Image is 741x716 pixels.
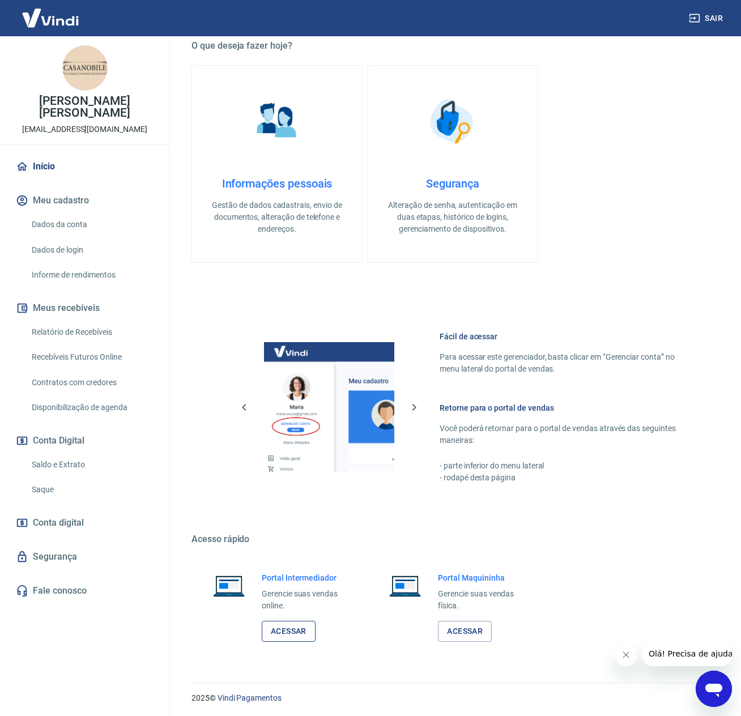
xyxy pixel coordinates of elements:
a: Conta digital [14,510,156,535]
img: Segurança [424,93,481,150]
p: [PERSON_NAME] [PERSON_NAME] [9,95,160,119]
a: Vindi Pagamentos [218,693,282,702]
a: Disponibilização de agenda [27,396,156,419]
p: [EMAIL_ADDRESS][DOMAIN_NAME] [22,123,147,135]
span: Conta digital [33,515,84,531]
a: Informações pessoaisInformações pessoaisGestão de dados cadastrais, envio de documentos, alteraçã... [191,65,363,263]
a: Dados de login [27,238,156,262]
p: Gestão de dados cadastrais, envio de documentos, alteração de telefone e endereços. [210,199,344,235]
img: Imagem da dashboard mostrando o botão de gerenciar conta na sidebar no lado esquerdo [264,342,394,472]
a: Segurança [14,544,156,569]
a: SegurançaSegurançaAlteração de senha, autenticação em duas etapas, histórico de logins, gerenciam... [367,65,538,263]
span: Olá! Precisa de ajuda? [7,8,95,17]
a: Fale conosco [14,578,156,603]
p: Você poderá retornar para o portal de vendas através das seguintes maneiras: [440,423,687,446]
img: Imagem de um notebook aberto [205,572,253,599]
img: db37cb38-2ef1-48e9-9050-3ec37be15bf7.jpeg [62,45,108,91]
p: - parte inferior do menu lateral [440,460,687,472]
img: Imagem de um notebook aberto [381,572,429,599]
h5: Acesso rápido [191,534,714,545]
button: Conta Digital [14,428,156,453]
a: Relatório de Recebíveis [27,321,156,344]
h5: O que deseja fazer hoje? [191,40,714,52]
a: Recebíveis Futuros Online [27,346,156,369]
a: Saldo e Extrato [27,453,156,476]
iframe: Mensagem da empresa [642,641,732,666]
a: Saque [27,478,156,501]
a: Informe de rendimentos [27,263,156,287]
button: Meus recebíveis [14,296,156,321]
p: Gerencie suas vendas online. [262,588,347,612]
img: Vindi [14,1,87,35]
h4: Informações pessoais [210,177,344,190]
a: Contratos com credores [27,371,156,394]
h6: Fácil de acessar [440,331,687,342]
h6: Portal Intermediador [262,572,347,583]
button: Meu cadastro [14,188,156,213]
img: Informações pessoais [249,93,305,150]
button: Sair [687,8,727,29]
iframe: Fechar mensagem [615,643,637,666]
a: Acessar [262,621,316,642]
h6: Retorne para o portal de vendas [440,402,687,414]
p: - rodapé desta página [440,472,687,484]
p: Para acessar este gerenciador, basta clicar em “Gerenciar conta” no menu lateral do portal de ven... [440,351,687,375]
iframe: Botão para abrir a janela de mensagens [696,671,732,707]
a: Dados da conta [27,213,156,236]
a: Início [14,154,156,179]
p: Gerencie suas vendas física. [438,588,523,612]
h6: Portal Maquininha [438,572,523,583]
h4: Segurança [386,177,519,190]
p: Alteração de senha, autenticação em duas etapas, histórico de logins, gerenciamento de dispositivos. [386,199,519,235]
a: Acessar [438,621,492,642]
p: 2025 © [191,692,714,704]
